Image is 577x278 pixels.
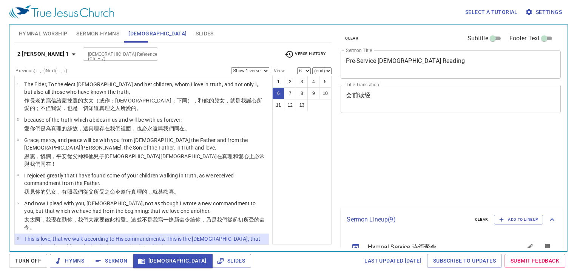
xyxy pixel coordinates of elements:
wg2147: 你 [35,189,179,195]
p: 恩惠 [24,153,267,168]
button: 5 [319,76,331,88]
span: Subscribe to Updates [433,256,496,266]
iframe: from-child [338,121,518,204]
wg3326: 。 [185,125,190,131]
span: 1 [17,82,19,86]
span: Select a tutorial [465,8,518,17]
span: [DEMOGRAPHIC_DATA] [128,29,187,38]
span: Add to Lineup [499,216,538,223]
span: Sermon [96,256,127,266]
p: 愛你們是為真理 [24,125,190,132]
wg3029: 歡喜 [163,189,179,195]
wg225: 的緣故 [62,125,190,131]
button: 1 [272,76,284,88]
button: 10 [319,87,331,99]
wg4675: 的兒女 [40,189,179,195]
p: because of the truth which abides in us and will be with us forever: [24,116,190,124]
wg25: 的；不但 [30,105,142,111]
wg3306: 我們 [110,125,190,131]
wg2065: 你 [24,217,265,230]
span: Slides [218,256,245,266]
wg1223: ，這 [78,125,190,131]
wg2959: （或作：[DEMOGRAPHIC_DATA]；下同），和 [24,98,262,111]
button: Hymns [50,254,90,268]
img: True Jesus Church [9,5,114,19]
span: Verse History [285,50,326,59]
wg3588: 真理存在 [88,125,190,131]
wg4245: 的寫信給蒙揀選的 [24,98,262,111]
wg5485: ，憐憫 [24,153,265,167]
wg2983: 之命令 [105,189,179,195]
wg5463: 。 [174,189,179,195]
p: The Elder, To the elect [DEMOGRAPHIC_DATA] and her children, whom I love in truth, and not only I... [24,81,267,96]
button: clear [471,215,493,224]
p: I rejoiced greatly that I have found some of your children walking in truth, as we received comma... [24,172,267,187]
wg3962: 所受 [94,189,179,195]
span: [DEMOGRAPHIC_DATA] [139,256,207,266]
button: clear [341,34,363,43]
button: 2 [PERSON_NAME] 1 [14,47,81,61]
button: Sermon [90,254,133,268]
span: Footer Text [509,34,540,43]
span: 3 [17,137,19,142]
span: Turn Off [15,256,41,266]
p: 作長老 [24,97,267,112]
wg2959: 阿，我現在 [24,217,265,230]
span: Hymnal Service 诗颂聚会 [368,243,502,252]
button: Verse History [280,49,330,60]
wg3844: 父 [24,153,265,167]
wg1097: 真理 [99,105,142,111]
span: 4 [17,173,19,177]
span: Subtitle [467,34,488,43]
p: And now I plead with you, [DEMOGRAPHIC_DATA], not as though I wrote a new commandment to you, but... [24,200,267,215]
button: 2 [284,76,296,88]
p: Sermon Lineup ( 9 ) [347,215,469,224]
textarea: Pre-Service [DEMOGRAPHIC_DATA] Reading [346,57,555,72]
wg1588: 太太 [24,98,262,111]
wg3956: 知道 [88,105,142,111]
wg2532: 一切 [78,105,142,111]
wg1722: ，也 [131,125,190,131]
button: 4 [307,76,319,88]
button: 11 [272,99,284,111]
span: 5 [17,201,19,205]
button: Slides [212,254,251,268]
p: 太太 [24,216,267,231]
button: Add to Lineup [494,215,543,225]
button: 9 [307,87,319,99]
button: Turn Off [9,254,47,268]
wg5216: 同在 [40,161,56,167]
span: Submit Feedback [511,256,559,266]
wg4043: 真理 [131,189,179,195]
wg225: 的，就甚 [142,189,179,195]
a: Last updated [DATE] [361,254,424,268]
wg165: 與我們 [158,125,190,131]
button: Select a tutorial [462,5,521,19]
wg1473: 愛，也是 [56,105,142,111]
wg1656: ，平安 [24,153,265,167]
span: Last updated [DATE] [364,256,421,266]
span: clear [475,216,488,223]
span: Settings [527,8,562,17]
button: [DEMOGRAPHIC_DATA] [133,254,213,268]
button: 6 [272,87,284,99]
wg3326: ！ [51,161,56,167]
p: This is love, that we walk according to His commandments. This is the [DEMOGRAPHIC_DATA], that as... [24,235,267,250]
wg2254: 裡面 [120,125,190,131]
label: Verse [272,69,285,73]
div: Sermon Lineup(9)clearAdd to Lineup [341,207,563,232]
button: 8 [296,87,308,99]
wg3568: 勸 [24,217,265,230]
span: Slides [196,29,213,38]
b: 2 [PERSON_NAME] 1 [17,49,69,59]
wg3844: 父 [88,189,179,195]
span: Hymns [56,256,84,266]
wg2532: 必永遠 [142,125,190,131]
wg2532: 他兒子 [24,153,265,167]
button: 13 [296,99,308,111]
button: 7 [284,87,296,99]
wg5043: ，有照 [56,189,179,195]
wg2257: 同在 [174,125,190,131]
textarea: 会前读经 [346,92,555,106]
wg2316: 和 [24,153,265,167]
